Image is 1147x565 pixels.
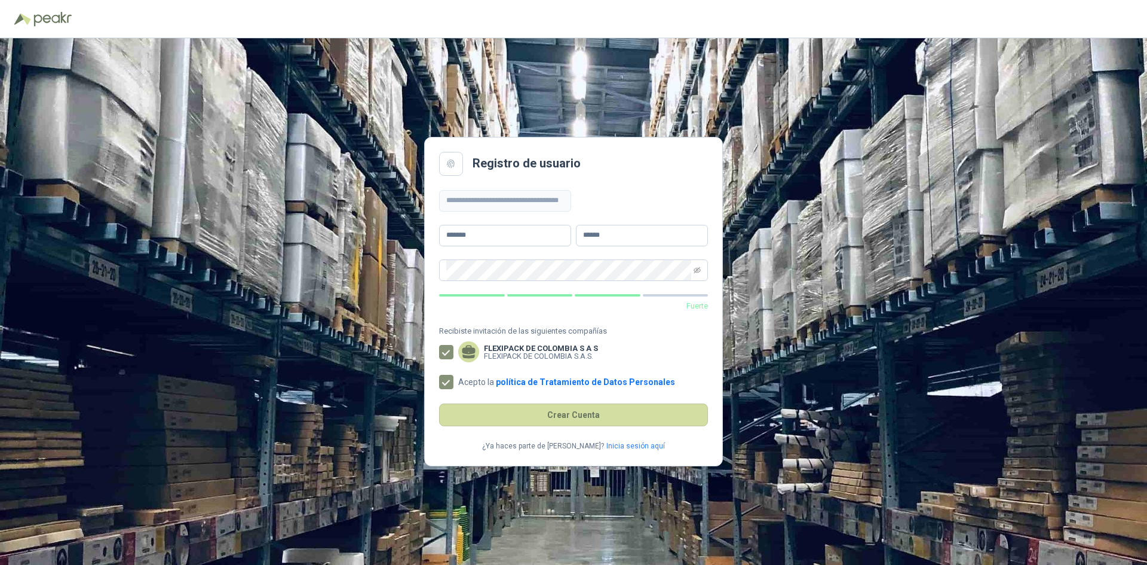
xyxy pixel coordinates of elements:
span: Recibiste invitación de las siguientes compañías [439,325,708,337]
img: Peakr [33,12,72,26]
a: política de Tratamiento de Datos Personales [496,377,675,387]
p: FLEXIPACK DE COLOMBIA S.A.S. [484,352,598,360]
p: Fuerte [439,300,708,312]
button: Crear Cuenta [439,404,708,426]
p: ¿Ya haces parte de [PERSON_NAME]? [482,441,604,452]
span: Acepto la [453,378,680,386]
span: eye-invisible [694,267,701,274]
img: Logo [14,13,31,25]
h2: Registro de usuario [473,154,581,173]
a: Inicia sesión aquí [606,441,665,452]
b: FLEXIPACK DE COLOMBIA S A S [484,344,598,352]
